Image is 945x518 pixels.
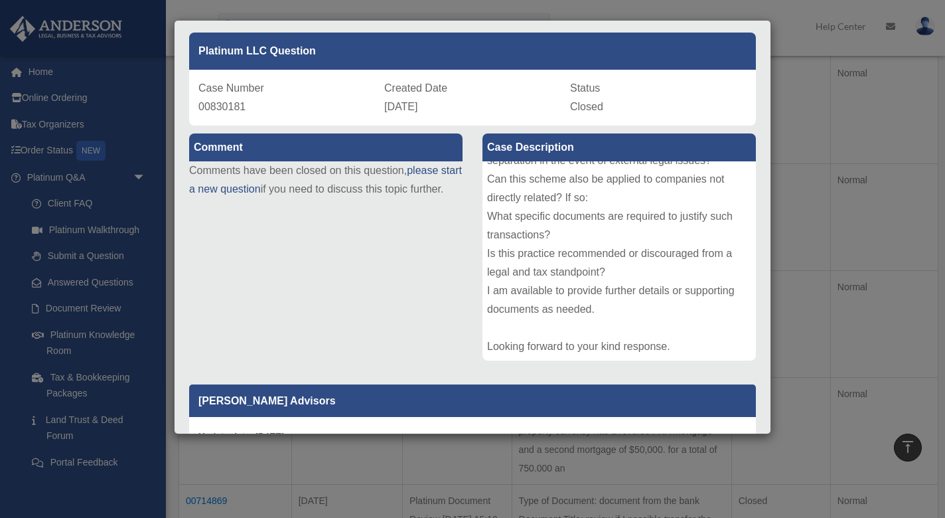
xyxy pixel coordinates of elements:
small: [DATE] [198,431,284,441]
div: Platinum LLC Question [189,33,756,70]
p: [PERSON_NAME] Advisors [189,385,756,417]
div: I am writing to request clarification regarding a payment procedure between companies. Specifical... [482,161,756,361]
span: Status [570,82,600,94]
span: Case Number [198,82,264,94]
label: Case Description [482,133,756,161]
p: Comments have been closed on this question, if you need to discuss this topic further. [189,161,463,199]
span: Closed [570,101,603,112]
label: Comment [189,133,463,161]
a: please start a new question [189,165,462,195]
span: Created Date [384,82,447,94]
span: [DATE] [384,101,417,112]
span: 00830181 [198,101,246,112]
b: Update date : [198,431,255,441]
